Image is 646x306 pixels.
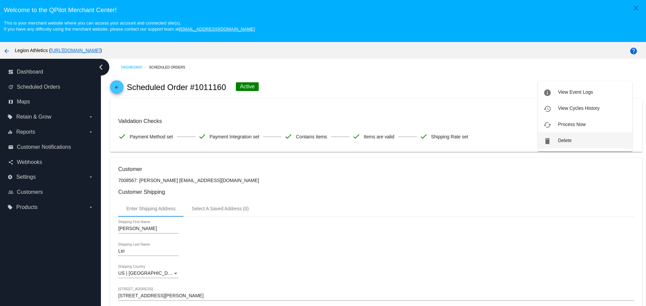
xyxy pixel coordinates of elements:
span: Process Now [558,122,585,127]
mat-icon: history [543,105,551,113]
mat-icon: info [543,89,551,97]
span: Delete [558,138,571,143]
mat-icon: cached [543,121,551,129]
mat-icon: delete [543,137,551,145]
span: View Cycles History [558,105,599,111]
span: View Event Logs [558,89,593,95]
